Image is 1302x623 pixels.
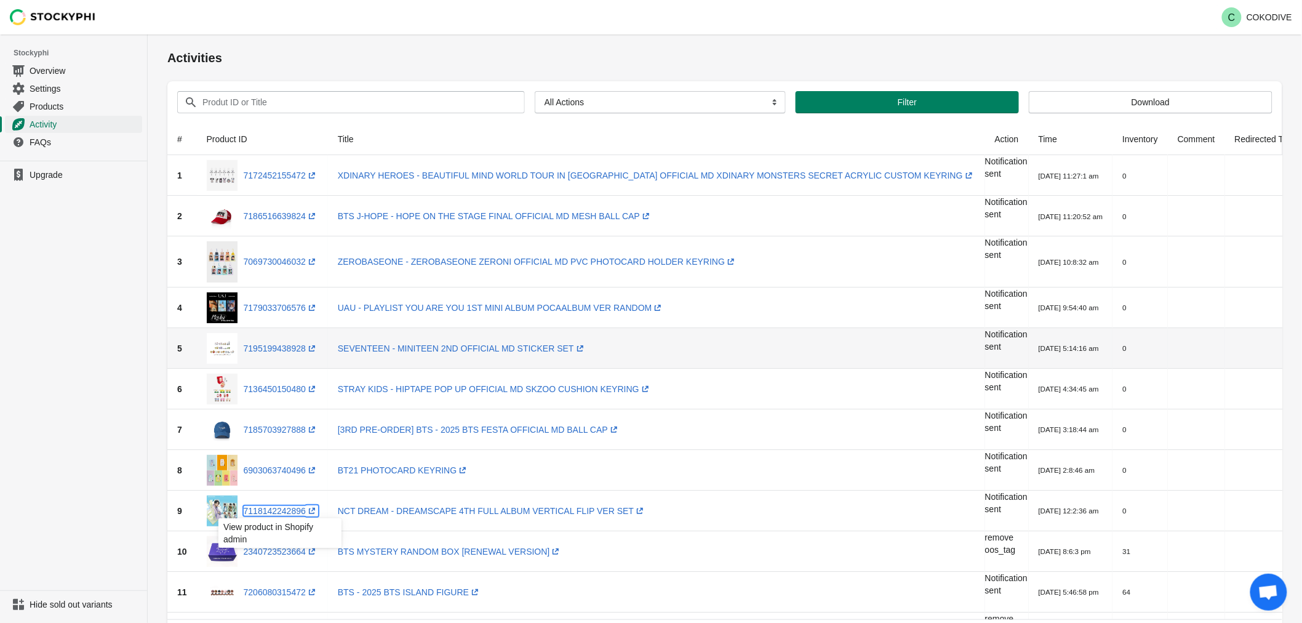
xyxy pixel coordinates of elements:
[167,123,197,155] th: #
[30,82,140,95] span: Settings
[1039,303,1099,311] small: [DATE] 9:54:40 am
[338,465,469,475] a: BT21 PHOTOCARD KEYRING(opens a new window)
[207,577,238,608] img: BTS_Island_Figure_V3_c81e06de-b11c-4a02-895f-43a3e8a5c69a.png
[1122,303,1126,311] small: 0
[207,496,238,526] img: L700001474___NCT_DREAM_DREAMSCAPE_Vertical_Flip_Ver..jpg
[30,100,140,113] span: Products
[338,384,652,394] a: STRAY KIDS - HIPTAPE POP UP OFFICIAL MD SKZOO CUSHION KEYRING(opens a new window)
[985,329,1028,352] span: Notification sent
[1122,425,1126,433] small: 0
[1039,466,1095,474] small: [DATE] 2:8:46 am
[1122,507,1126,515] small: 0
[207,414,238,445] img: Ball_Cap_ca95a84b-b4f4-4052-b372-acb7a2a92faa.png
[328,123,985,155] th: Title
[985,451,1028,473] span: Notification sent
[1122,172,1126,180] small: 0
[985,156,1028,179] span: Notification sent
[30,65,140,77] span: Overview
[338,425,620,435] a: [3RD PRE-ORDER] BTS - 2025 BTS FESTA OFFICIAL MD BALL CAP(opens a new window)
[10,9,96,25] img: Stockyphi
[985,370,1028,392] span: Notification sent
[177,384,182,394] span: 6
[1222,7,1242,27] span: Avatar with initials C
[207,455,238,486] img: SOOBINFLOWERSHOP_12_50b63873-45f8-4b69-aa55-29e060c8354e.png
[177,587,187,597] span: 11
[985,123,1029,155] th: Action
[1039,258,1099,266] small: [DATE] 10:8:32 am
[5,166,142,183] a: Upgrade
[30,169,140,181] span: Upgrade
[177,506,182,516] span: 9
[177,171,182,180] span: 1
[244,257,318,267] a: 7069730046032(opens a new window)
[207,292,238,323] img: uau_0430304b-9e13-409d-98bb-f82f54807603.jpg
[14,47,147,59] span: Stockyphi
[244,211,318,221] a: 7186516639824(opens a new window)
[177,303,182,313] span: 4
[244,587,318,597] a: 7206080315472(opens a new window)
[5,97,142,115] a: Products
[167,49,1282,66] h1: Activities
[985,533,1016,555] span: remove oos_tag
[177,425,182,435] span: 7
[1122,344,1126,352] small: 0
[1168,123,1225,155] th: Comment
[1228,12,1236,23] text: C
[1132,97,1170,107] span: Download
[244,344,318,353] a: 7195199438928(opens a new window)
[796,91,1019,113] button: Filter
[177,257,182,267] span: 3
[1122,212,1126,220] small: 0
[207,536,238,567] img: cokodive-rm-s-bts-mystery-random-box-renewal-version-13350300647504.jpg
[1039,172,1099,180] small: [DATE] 11:27:1 am
[1029,123,1113,155] th: Time
[985,289,1028,311] span: Notification sent
[177,547,187,557] span: 10
[244,171,318,180] a: 7172452155472(opens a new window)
[1122,258,1126,266] small: 0
[1029,91,1272,113] button: Download
[338,547,562,557] a: BTS MYSTERY RANDOM BOX [RENEWAL VERSION](opens a new window)
[244,506,318,516] a: 7118142242896(opens a new window)
[5,79,142,97] a: Settings
[1039,344,1099,352] small: [DATE] 5:14:16 am
[244,465,318,475] a: 6903063740496(opens a new window)
[177,465,182,475] span: 8
[207,160,238,191] img: SECRET_ACRYLIC_CUSTOM_KEYRING_c278290c-2a30-45a1-8ba1-5ab182328182.jpg
[244,303,318,313] a: 7179033706576(opens a new window)
[338,211,652,221] a: BTS J-HOPE - HOPE ON THE STAGE FINAL OFFICIAL MD MESH BALL CAP(opens a new window)
[244,425,318,435] a: 7185703927888(opens a new window)
[1039,507,1099,515] small: [DATE] 12:2:36 am
[338,257,737,267] a: ZEROBASEONE - ZEROBASEONE ZERONI OFFICIAL MD PVC PHOTOCARD HOLDER KEYRING(opens a new window)
[5,115,142,133] a: Activity
[1039,425,1099,433] small: [DATE] 3:18:44 am
[1247,12,1292,22] p: COKODIVE
[1039,212,1103,220] small: [DATE] 11:20:52 am
[1217,5,1297,30] button: Avatar with initials CCOKODIVE
[202,91,503,113] input: Produt ID or Title
[30,118,140,131] span: Activity
[1112,123,1168,155] th: Inventory
[207,201,238,231] img: mesh_ball_cap_71de9812-c0af-4166-b3b3-171b2f647703.png
[985,492,1028,514] span: Notification sent
[5,62,142,79] a: Overview
[1039,385,1099,393] small: [DATE] 4:34:45 am
[177,211,182,221] span: 2
[30,598,140,611] span: Hide sold out variants
[1122,588,1130,596] small: 64
[197,123,328,155] th: Product ID
[985,238,1028,260] span: Notification sent
[1122,547,1130,555] small: 31
[5,596,142,613] a: Hide sold out variants
[207,374,238,404] img: CUSHION_KEYRING_ba859271-0d45-432a-8268-abe8b5296ec4.jpg
[985,197,1028,219] span: Notification sent
[1250,574,1287,611] a: Open chat
[338,587,481,597] a: BTS - 2025 BTS ISLAND FIGURE(opens a new window)
[1039,588,1099,596] small: [DATE] 5:46:58 pm
[244,384,318,394] a: 7136450150480(opens a new window)
[1039,547,1091,555] small: [DATE] 8:6:3 pm
[177,344,182,353] span: 5
[207,333,238,364] img: Sticker_Set_c2a09db6-2274-4db7-b6dd-a69f6fa5aa9b.png
[30,136,140,148] span: FAQs
[898,97,917,107] span: Filter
